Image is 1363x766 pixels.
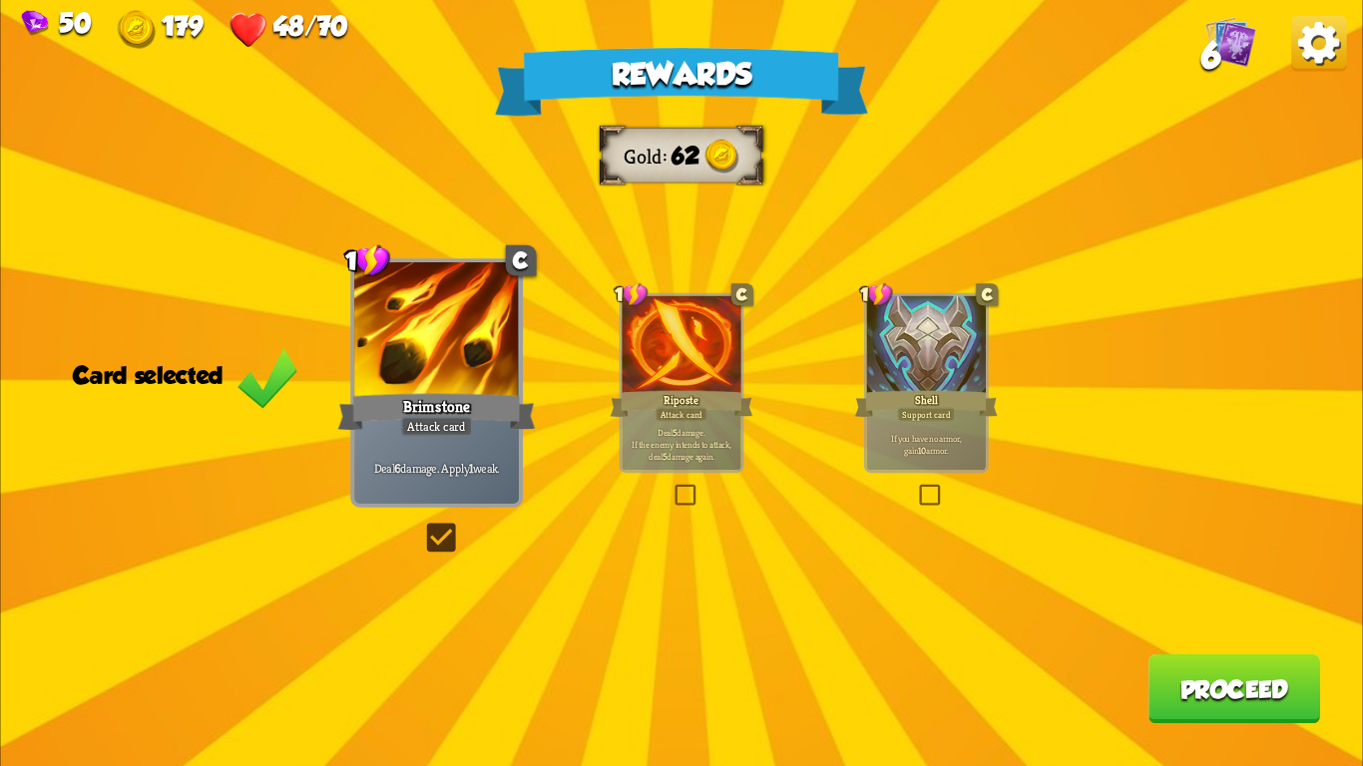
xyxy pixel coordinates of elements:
[495,48,868,116] div: Rewards
[870,433,983,457] p: If you have no armor, gain armor.
[22,7,92,38] div: Gems
[1148,654,1320,723] button: Proceed
[672,143,699,171] span: 62
[624,144,672,170] div: Gold
[704,140,738,174] img: Gold.png
[273,10,348,41] span: 48/70
[469,460,473,476] b: 1
[394,460,400,476] b: 6
[625,427,737,462] p: Deal damage. If the enemy intends to attack, deal damage again.
[897,407,955,422] div: Support card
[118,10,203,49] div: Gold
[1205,16,1256,73] div: View all the cards in your deck
[73,362,298,390] div: Card selected
[506,245,537,276] div: C
[358,460,515,476] p: Deal damage. Apply weak.
[673,427,678,439] b: 5
[731,283,753,305] div: C
[22,10,49,36] img: Gem.png
[663,450,668,462] b: 5
[976,283,998,305] div: C
[656,407,707,422] div: Attack card
[1291,16,1346,71] img: Options_Button.png
[401,417,473,437] div: Attack card
[162,10,204,41] span: 179
[1201,35,1220,77] span: 6
[1205,16,1256,67] img: Cards_Icon.png
[610,388,752,420] div: Riposte
[855,388,998,420] div: Shell
[118,10,156,48] img: Gold.png
[345,243,391,278] div: 1
[229,10,347,49] div: Health
[229,10,267,48] img: Heart.png
[338,390,536,434] div: Brimstone
[236,346,298,410] img: Green_Check_Mark_Icon.png
[918,444,926,456] b: 10
[615,282,648,307] div: 1
[860,282,893,307] div: 1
